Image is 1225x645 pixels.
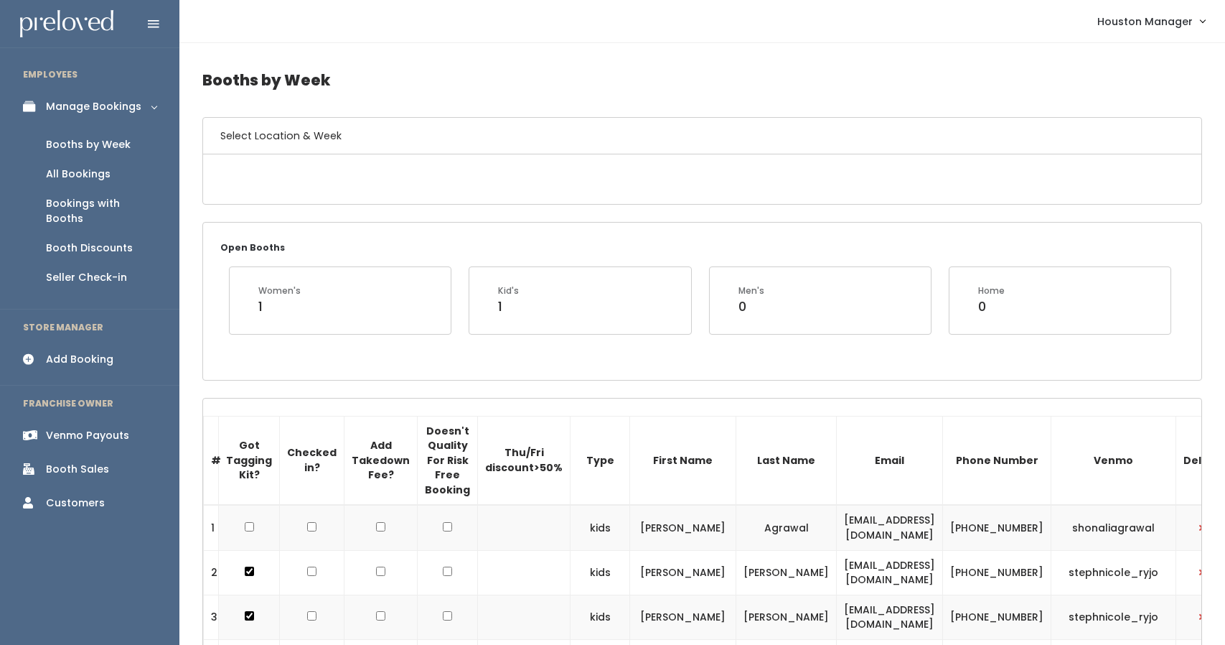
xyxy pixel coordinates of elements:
div: Manage Bookings [46,99,141,114]
div: Booth Discounts [46,241,133,256]
img: preloved logo [20,10,113,38]
td: [EMAIL_ADDRESS][DOMAIN_NAME] [837,550,943,595]
div: Home [978,284,1005,297]
td: [EMAIL_ADDRESS][DOMAIN_NAME] [837,595,943,639]
div: Women's [258,284,301,297]
td: [PHONE_NUMBER] [943,550,1051,595]
th: Type [571,416,630,505]
td: [PERSON_NAME] [736,550,837,595]
td: [PHONE_NUMBER] [943,595,1051,639]
td: [EMAIL_ADDRESS][DOMAIN_NAME] [837,505,943,550]
td: [PHONE_NUMBER] [943,505,1051,550]
td: stephnicole_ryjo [1051,550,1176,595]
td: 3 [204,595,219,639]
td: 2 [204,550,219,595]
th: Got Tagging Kit? [219,416,280,505]
div: Venmo Payouts [46,428,129,443]
td: 1 [204,505,219,550]
th: # [204,416,219,505]
div: Seller Check-in [46,270,127,285]
small: Open Booths [220,241,285,254]
th: Doesn't Quality For Risk Free Booking [418,416,478,505]
div: 1 [498,297,519,316]
td: [PERSON_NAME] [630,595,736,639]
h4: Booths by Week [202,60,1202,100]
div: 1 [258,297,301,316]
th: Last Name [736,416,837,505]
div: Booths by Week [46,137,131,152]
span: Houston Manager [1097,14,1193,29]
td: kids [571,550,630,595]
td: [PERSON_NAME] [630,550,736,595]
div: Add Booking [46,352,113,367]
th: Add Takedown Fee? [344,416,418,505]
th: Venmo [1051,416,1176,505]
div: Booth Sales [46,462,109,477]
th: First Name [630,416,736,505]
td: stephnicole_ryjo [1051,595,1176,639]
h6: Select Location & Week [203,118,1201,154]
td: kids [571,595,630,639]
th: Thu/Fri discount>50% [478,416,571,505]
div: All Bookings [46,167,111,182]
a: Houston Manager [1083,6,1219,37]
div: Men's [738,284,764,297]
td: [PERSON_NAME] [630,505,736,550]
div: 0 [978,297,1005,316]
div: Kid's [498,284,519,297]
td: shonaliagrawal [1051,505,1176,550]
div: Customers [46,496,105,511]
div: 0 [738,297,764,316]
th: Email [837,416,943,505]
td: [PERSON_NAME] [736,595,837,639]
th: Checked in? [280,416,344,505]
div: Bookings with Booths [46,196,156,226]
td: Agrawal [736,505,837,550]
th: Phone Number [943,416,1051,505]
td: kids [571,505,630,550]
